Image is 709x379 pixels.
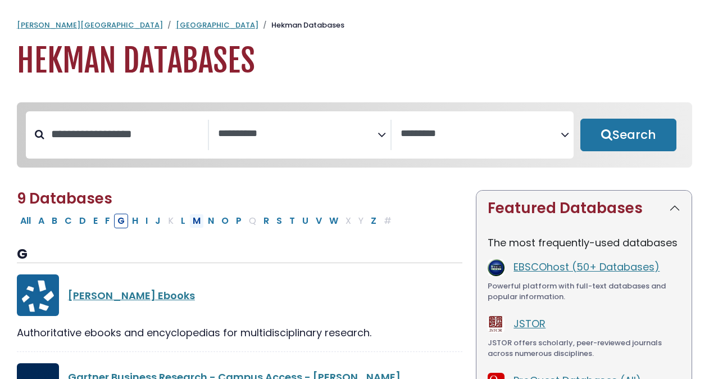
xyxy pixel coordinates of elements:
[90,214,101,228] button: Filter Results E
[17,20,692,31] nav: breadcrumb
[17,188,112,209] span: 9 Databases
[476,191,692,226] button: Featured Databases
[258,20,344,31] li: Hekman Databases
[61,214,75,228] button: Filter Results C
[142,214,151,228] button: Filter Results I
[513,317,546,331] a: JSTOR
[48,214,61,228] button: Filter Results B
[312,214,325,228] button: Filter Results V
[286,214,298,228] button: Filter Results T
[178,214,189,228] button: Filter Results L
[273,214,285,228] button: Filter Results S
[129,214,142,228] button: Filter Results H
[204,214,217,228] button: Filter Results N
[68,288,195,303] a: [PERSON_NAME] Ebooks
[17,213,396,227] div: Alpha-list to filter by first letter of database name
[152,214,164,228] button: Filter Results J
[76,214,89,228] button: Filter Results D
[580,119,676,151] button: Submit for Search Results
[17,214,34,228] button: All
[401,128,561,140] textarea: Search
[326,214,342,228] button: Filter Results W
[114,214,128,228] button: Filter Results G
[488,337,680,359] div: JSTOR offers scholarly, peer-reviewed journals across numerous disciplines.
[299,214,312,228] button: Filter Results U
[367,214,380,228] button: Filter Results Z
[35,214,48,228] button: Filter Results A
[218,214,232,228] button: Filter Results O
[17,246,462,263] h3: G
[17,102,692,168] nav: Search filters
[189,214,204,228] button: Filter Results M
[176,20,258,30] a: [GEOGRAPHIC_DATA]
[488,235,680,250] p: The most frequently-used databases
[513,260,660,274] a: EBSCOhost (50+ Databases)
[17,42,692,80] h1: Hekman Databases
[17,20,163,30] a: [PERSON_NAME][GEOGRAPHIC_DATA]
[218,128,378,140] textarea: Search
[17,325,462,340] div: Authoritative ebooks and encyclopedias for multidisciplinary research.
[102,214,113,228] button: Filter Results F
[488,281,680,303] div: Powerful platform with full-text databases and popular information.
[260,214,272,228] button: Filter Results R
[233,214,245,228] button: Filter Results P
[44,125,208,143] input: Search database by title or keyword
